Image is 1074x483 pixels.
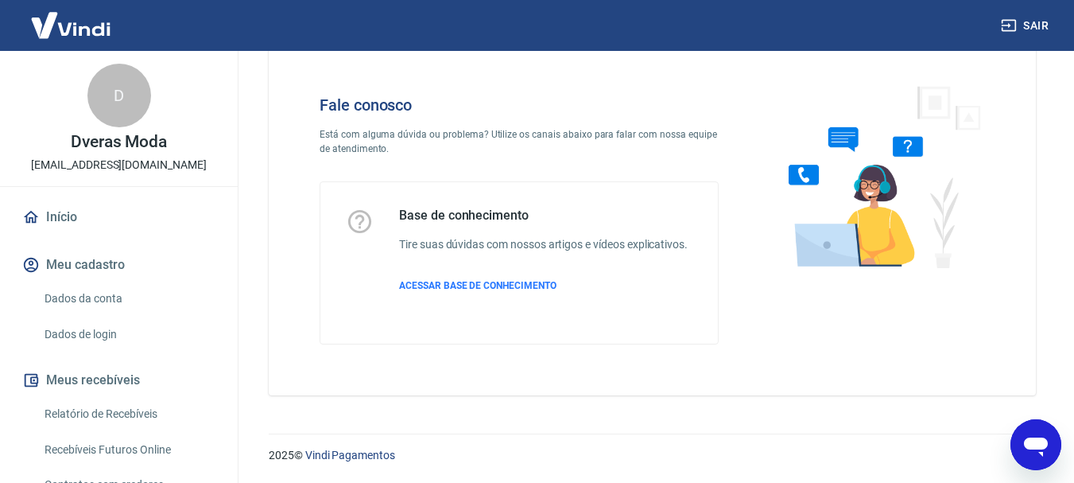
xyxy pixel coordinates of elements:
button: Meu cadastro [19,247,219,282]
a: Início [19,200,219,235]
img: Vindi [19,1,122,49]
div: D [87,64,151,127]
h5: Base de conhecimento [399,208,688,224]
a: ACESSAR BASE DE CONHECIMENTO [399,279,688,293]
a: Dados da conta [38,282,219,315]
span: ACESSAR BASE DE CONHECIMENTO [399,280,556,291]
p: 2025 © [269,447,1036,464]
h6: Tire suas dúvidas com nossos artigos e vídeos explicativos. [399,236,688,253]
a: Vindi Pagamentos [305,449,395,462]
a: Relatório de Recebíveis [38,398,219,430]
a: Recebíveis Futuros Online [38,434,219,466]
a: Dados de login [38,318,219,351]
h4: Fale conosco [320,95,719,115]
img: Fale conosco [757,70,998,282]
p: Dveras Moda [71,134,167,150]
p: Está com alguma dúvida ou problema? Utilize os canais abaixo para falar com nossa equipe de atend... [320,127,719,156]
button: Meus recebíveis [19,363,219,398]
p: [EMAIL_ADDRESS][DOMAIN_NAME] [31,157,207,173]
button: Sair [998,11,1055,41]
iframe: Botão para abrir a janela de mensagens, conversa em andamento [1010,419,1061,470]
